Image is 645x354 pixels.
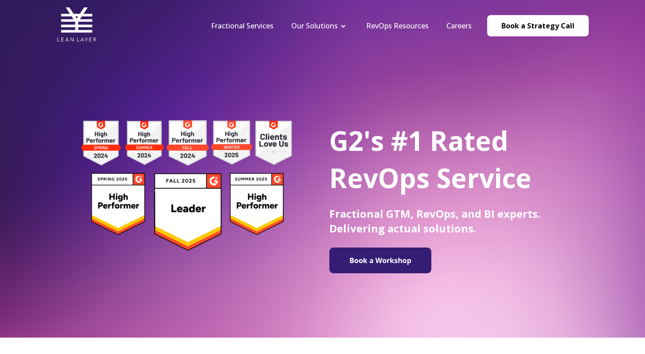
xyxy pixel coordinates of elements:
span: G2's #1 Rated RevOps Service [329,122,532,196]
a: Careers [446,21,472,31]
a: Fractional Services [211,21,274,31]
div: Navigation Menu [202,21,481,31]
img: g2 badges [66,118,307,253]
span: Fractional GTM, RevOps, and BI experts. Delivering actual solutions. [329,206,540,236]
a: Book a Strategy Call [487,15,589,36]
a: Our Solutions [291,21,338,31]
a: RevOps Resources [366,21,429,31]
img: Book a Workshop [334,251,427,270]
img: Lean Layer Logo [57,4,97,44]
